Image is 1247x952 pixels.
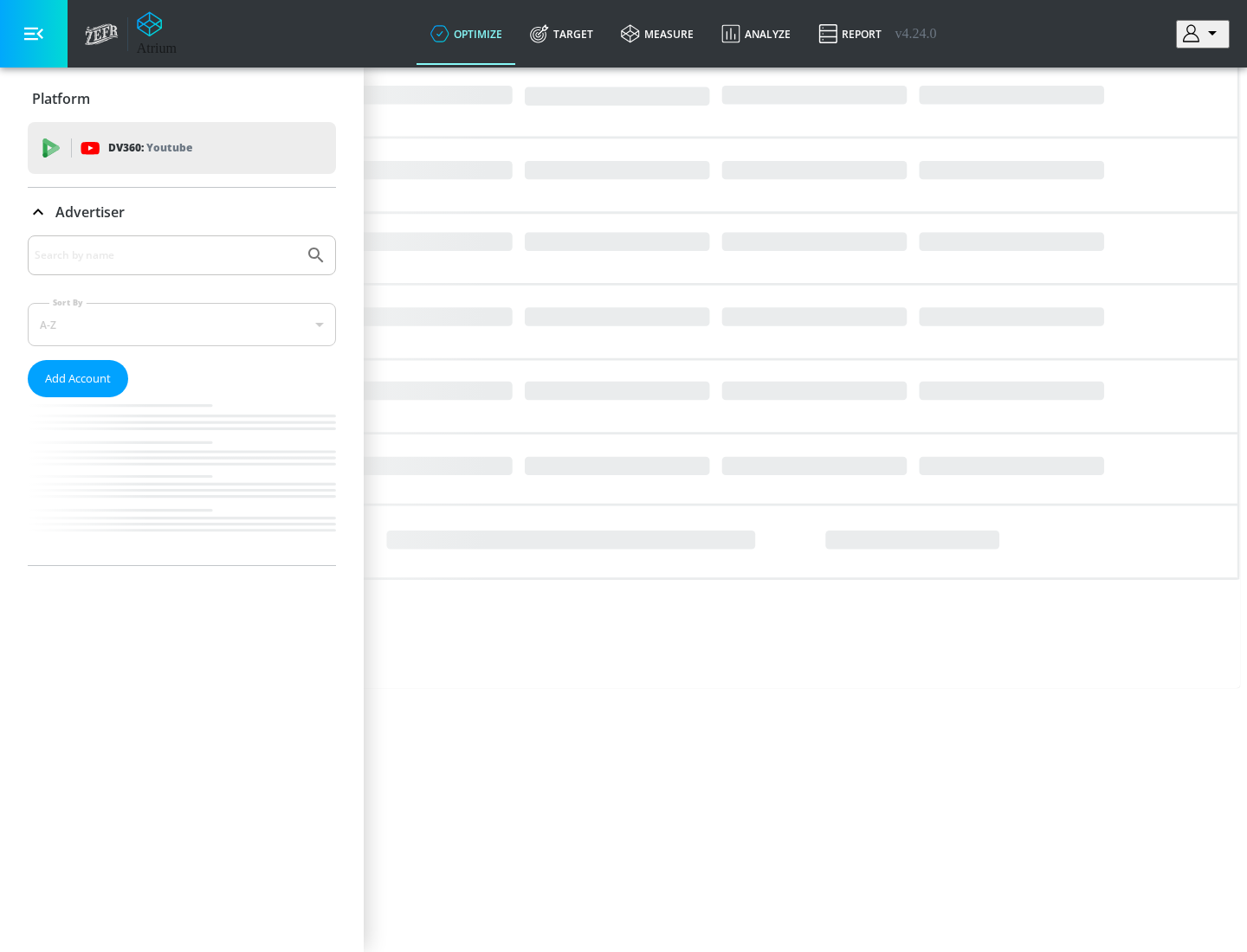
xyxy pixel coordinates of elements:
[28,360,128,397] button: Add Account
[607,3,707,65] a: measure
[895,26,937,42] span: v 4.24.0
[417,3,516,65] a: optimize
[137,11,177,56] a: Atrium
[28,122,336,174] div: DV360: Youtube
[28,74,336,123] div: Platform
[45,369,111,389] span: Add Account
[108,138,192,158] p: DV360:
[28,188,336,236] div: Advertiser
[55,203,125,222] p: Advertiser
[28,303,336,346] div: A-Z
[32,89,90,108] p: Platform
[146,138,192,157] p: Youtube
[707,3,804,65] a: Analyze
[137,41,177,56] div: Atrium
[28,397,336,565] nav: list of Advertiser
[49,297,87,308] label: Sort By
[28,235,336,565] div: Advertiser
[516,3,607,65] a: Target
[35,244,297,267] input: Search by name
[804,3,895,65] a: Report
